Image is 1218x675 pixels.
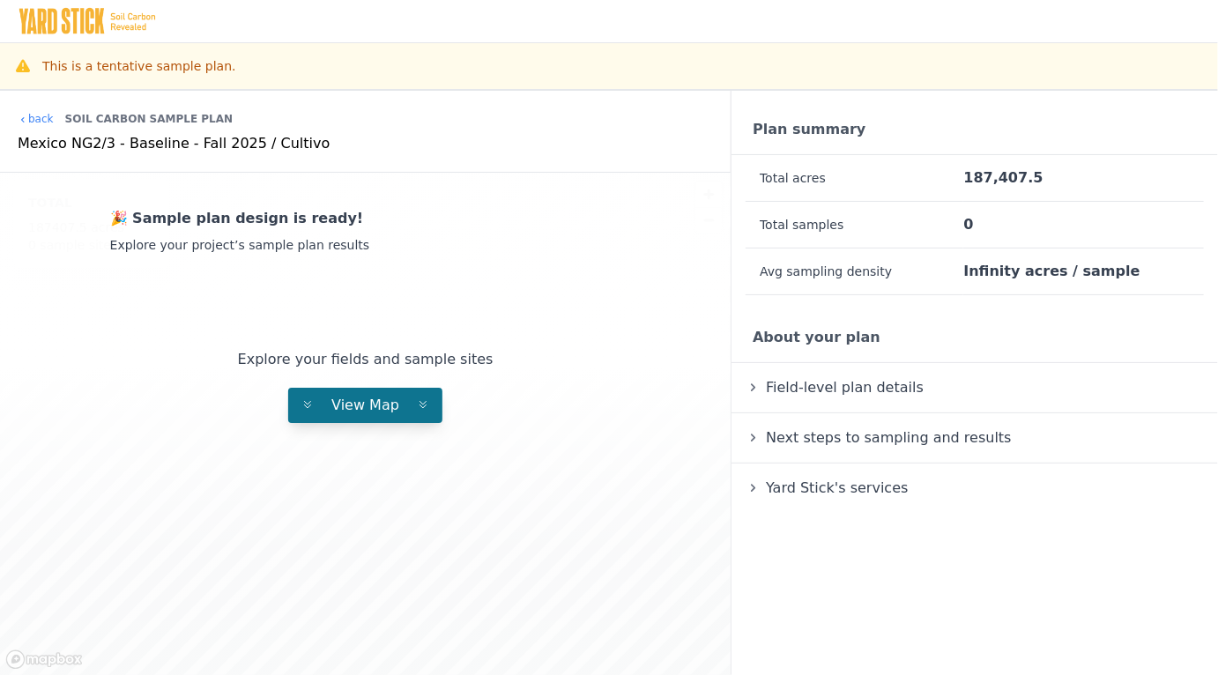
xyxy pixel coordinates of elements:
[746,377,1204,398] summary: Field-level plan details
[18,112,54,126] a: back
[746,202,962,248] th: Total samples
[746,248,962,295] th: Avg sampling density
[65,105,234,133] div: Soil Carbon Sample Plan
[42,57,236,75] div: This is a tentative sample plan.
[18,133,713,154] div: Mexico NG2/3 - Baseline - Fall 2025 / Cultivo
[110,236,621,254] div: Explore your project’s sample plan results
[238,349,494,370] div: Explore your fields and sample sites
[732,313,1218,363] div: About your plan
[963,202,1204,248] td: 0
[762,375,927,399] span: Field-level plan details
[732,105,1218,155] div: Plan summary
[317,397,413,413] span: View Map
[746,427,1204,449] summary: Next steps to sampling and results
[963,248,1204,295] td: Infinity acres / sample
[746,478,1204,499] summary: Yard Stick's services
[110,208,621,229] div: 🎉 Sample plan design is ready!
[963,155,1204,202] td: 187,407.5
[288,388,442,423] button: View Map
[762,476,911,500] span: Yard Stick's services
[746,155,962,202] th: Total acres
[18,7,157,35] img: Yard Stick Logo
[762,426,1014,449] span: Next steps to sampling and results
